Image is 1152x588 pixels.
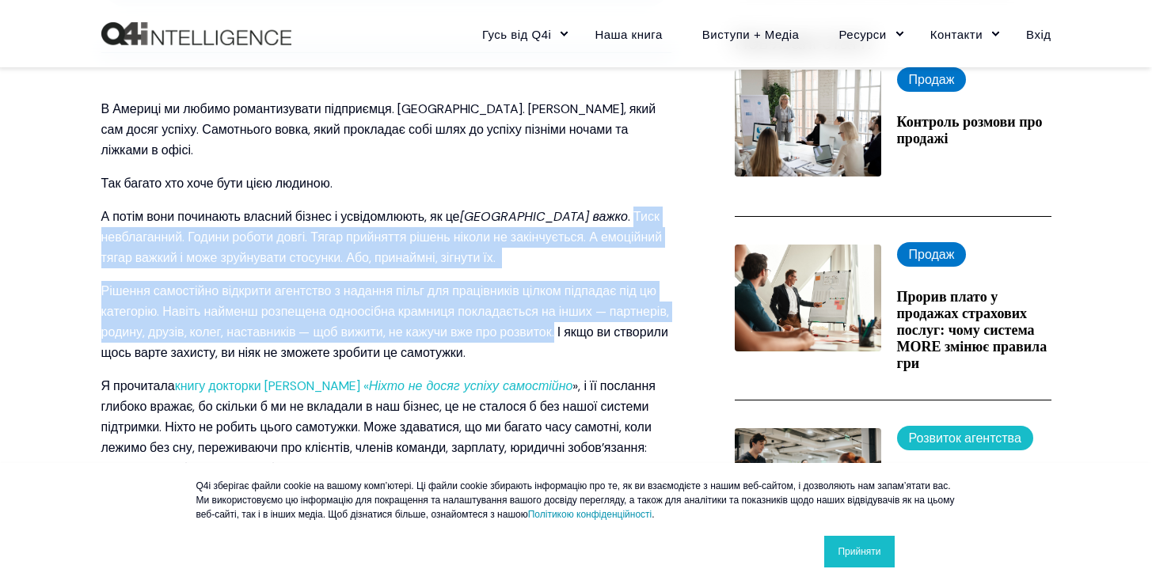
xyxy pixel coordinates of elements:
img: Команда з продажу обговорює стратегію [735,245,881,351]
img: Концепція співпраці та роботи з іншими для створення бажаного агентства [735,428,881,535]
font: Ніхто не досяг успіху самостійно [369,377,573,394]
a: Контроль розмови про продажі [897,114,1051,147]
font: Вхід [1026,27,1051,40]
a: книгу докторки [PERSON_NAME] «Ніхто не досяг успіху самостійно [175,377,573,394]
a: Політикою конфіденційності [528,509,652,520]
font: Ресурси [838,27,886,40]
font: Продаж [909,71,955,88]
font: Продаж [909,246,955,263]
a: Прорив плато у продажах страхових послуг: чому система MORE змінює правила гри [897,289,1051,372]
font: Рішення самостійно відкрити агентство з надання пільг для працівників цілком підпадає під цю кате... [101,283,669,361]
font: . Тиск невблаганний. Години роботи довгі. Тягар прийняття рішень ніколи не закінчується. А емоцій... [101,208,663,266]
font: Контроль розмови про продажі [897,114,1043,146]
font: В Америці ми любимо романтизувати підприємця. [GEOGRAPHIC_DATA]. [PERSON_NAME], який сам досяг ус... [101,101,656,158]
font: А потім вони починають власний бізнес і усвідомлюють, як це [101,208,460,225]
img: Логотип ТОВ «Q4intelligence» [101,22,291,46]
font: [GEOGRAPHIC_DATA] важко [460,208,628,225]
font: книгу докторки [PERSON_NAME] « [175,377,369,394]
font: Наша книга [595,27,662,40]
font: Так багато хто хоче бути цією людиною. [101,175,333,192]
font: Розвиток агентства [909,430,1021,446]
a: Назад додому [101,22,291,46]
a: Прийняти [824,536,894,567]
img: Професіонал проводить динамічну презентацію, підкреслюючи ідею про те, що претенденти навчають та... [735,70,881,176]
font: Прорив плато у продажах страхових послуг: чому система MORE змінює правила гри [897,289,1047,371]
font: Контакти [930,27,983,40]
font: Q4i зберігає файли cookie на вашому комп’ютері. Ці файли cookie збирають інформацію про те, як ви... [196,480,955,520]
font: Прийняти [838,546,880,557]
font: », і її послання глибоко вражає, бо скільки б ми не вкладали в наш бізнес, це не сталося б без на... [101,377,656,476]
font: Виступи + Медіа [702,27,800,40]
font: Гусь від Q4i [482,27,552,40]
font: Я прочитала [101,377,175,394]
font: . [652,509,654,520]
